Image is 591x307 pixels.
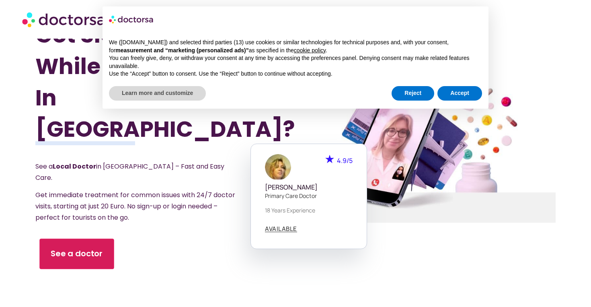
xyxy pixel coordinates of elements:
[115,47,248,54] strong: measurement and “marketing (personalized ads)”
[294,47,326,54] a: cookie policy
[53,162,96,171] strong: Local Doctor
[265,192,353,200] p: Primary care doctor
[337,156,353,165] span: 4.9/5
[265,206,353,214] p: 18 years experience
[51,248,103,260] span: See a doctor
[265,226,297,232] span: AVAILABLE
[35,19,257,145] h1: Got Sick While Traveling In [GEOGRAPHIC_DATA]?
[437,86,482,101] button: Accept
[392,86,434,101] button: Reject
[265,226,297,232] a: AVAILABLE
[265,183,353,191] h5: [PERSON_NAME]
[39,239,114,269] a: See a doctor
[109,54,482,70] p: You can freely give, deny, or withdraw your consent at any time by accessing the preferences pane...
[109,86,206,101] button: Learn more and customize
[109,70,482,78] p: Use the “Accept” button to consent. Use the “Reject” button to continue without accepting.
[35,162,224,182] span: See a in [GEOGRAPHIC_DATA] – Fast and Easy Care.
[35,190,235,222] span: Get immediate treatment for common issues with 24/7 doctor visits, starting at just 20 Euro. No s...
[109,13,154,26] img: logo
[109,39,482,54] p: We ([DOMAIN_NAME]) and selected third parties (13) use cookies or similar technologies for techni...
